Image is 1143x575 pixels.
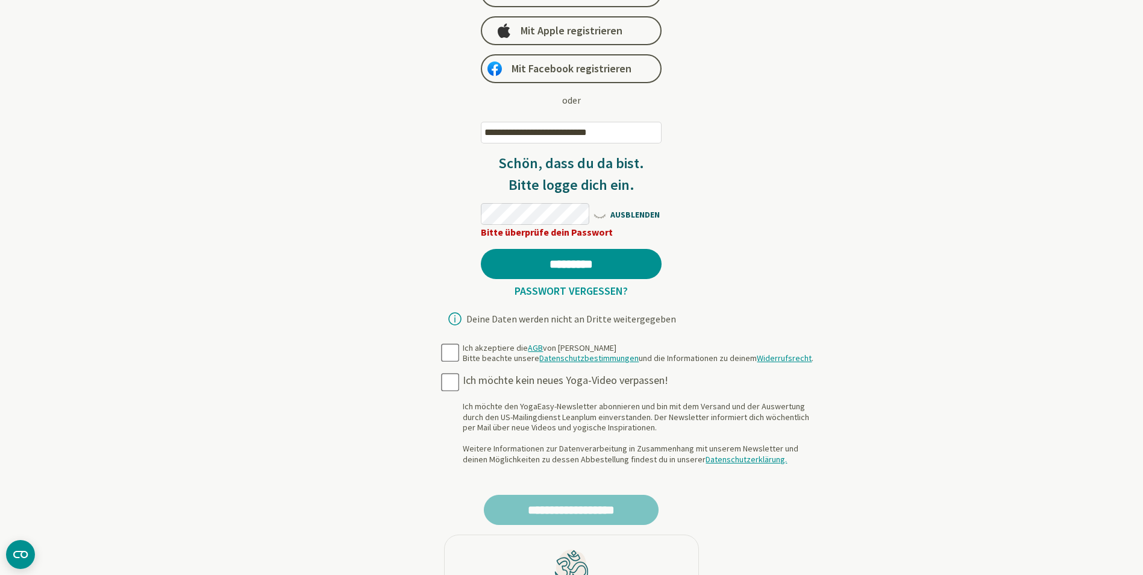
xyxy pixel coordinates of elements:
h3: Schön, dass du da bist. Bitte logge dich ein. [481,152,662,196]
span: AUSBLENDEN [592,206,662,221]
div: Ich möchte den YogaEasy-Newsletter abonnieren und bin mit dem Versand und der Auswertung durch de... [463,401,819,465]
a: AGB [528,342,543,353]
div: Deine Daten werden nicht an Dritte weitergegeben [466,314,676,324]
a: Widerrufsrecht [757,353,812,363]
a: Datenschutzerklärung. [706,454,787,465]
a: Mit Apple registrieren [481,16,662,45]
span: Mit Facebook registrieren [512,61,631,76]
button: CMP-Widget öffnen [6,540,35,569]
a: Passwort vergessen? [510,284,633,298]
div: Bitte überprüfe dein Passwort [481,225,662,239]
div: Ich akzeptiere die von [PERSON_NAME] Bitte beachte unsere und die Informationen zu deinem . [463,343,813,364]
span: Mit Apple registrieren [521,24,622,38]
div: oder [562,93,581,107]
a: Mit Facebook registrieren [481,54,662,83]
div: Ich möchte kein neues Yoga-Video verpassen! [463,374,819,388]
a: Datenschutzbestimmungen [539,353,639,363]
